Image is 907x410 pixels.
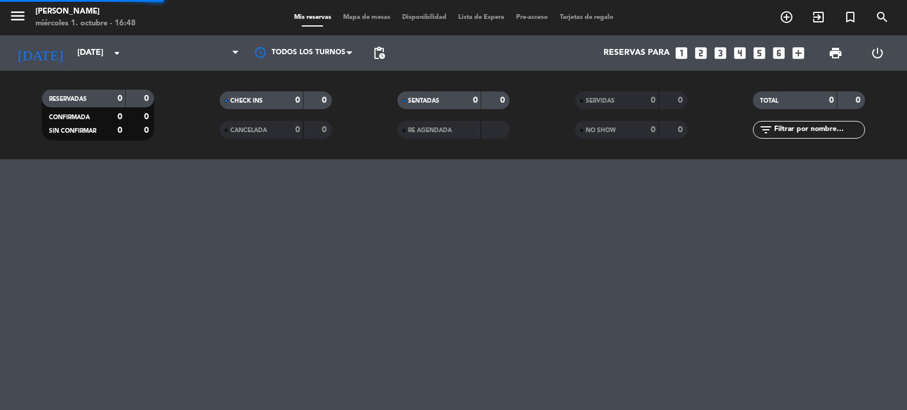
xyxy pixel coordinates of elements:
[771,45,787,61] i: looks_6
[295,96,300,104] strong: 0
[500,96,507,104] strong: 0
[322,126,329,134] strong: 0
[408,98,439,104] span: SENTADAS
[678,126,685,134] strong: 0
[791,45,806,61] i: add_box
[674,45,689,61] i: looks_one
[760,98,778,104] span: TOTAL
[118,126,122,135] strong: 0
[396,14,452,21] span: Disponibilidad
[603,48,670,58] span: Reservas para
[870,46,885,60] i: power_settings_new
[49,96,87,102] span: RESERVADAS
[779,10,794,24] i: add_circle_outline
[856,96,863,104] strong: 0
[110,46,124,60] i: arrow_drop_down
[322,96,329,104] strong: 0
[856,35,898,71] div: LOG OUT
[752,45,767,61] i: looks_5
[773,123,864,136] input: Filtrar por nombre...
[9,40,71,66] i: [DATE]
[693,45,709,61] i: looks_two
[230,127,267,133] span: CANCELADA
[35,18,136,29] div: miércoles 1. octubre - 16:48
[118,113,122,121] strong: 0
[408,127,452,133] span: RE AGENDADA
[118,94,122,103] strong: 0
[713,45,728,61] i: looks_3
[759,123,773,137] i: filter_list
[843,10,857,24] i: turned_in_not
[49,128,96,134] span: SIN CONFIRMAR
[372,46,386,60] span: pending_actions
[288,14,337,21] span: Mis reservas
[9,7,27,29] button: menu
[144,126,151,135] strong: 0
[295,126,300,134] strong: 0
[651,126,655,134] strong: 0
[144,94,151,103] strong: 0
[586,127,616,133] span: NO SHOW
[49,114,90,120] span: CONFIRMADA
[452,14,510,21] span: Lista de Espera
[586,98,615,104] span: SERVIDAS
[9,7,27,25] i: menu
[473,96,478,104] strong: 0
[678,96,685,104] strong: 0
[35,6,136,18] div: [PERSON_NAME]
[554,14,619,21] span: Tarjetas de regalo
[829,96,834,104] strong: 0
[875,10,889,24] i: search
[828,46,843,60] span: print
[230,98,263,104] span: CHECK INS
[732,45,748,61] i: looks_4
[811,10,826,24] i: exit_to_app
[337,14,396,21] span: Mapa de mesas
[144,113,151,121] strong: 0
[510,14,554,21] span: Pre-acceso
[651,96,655,104] strong: 0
